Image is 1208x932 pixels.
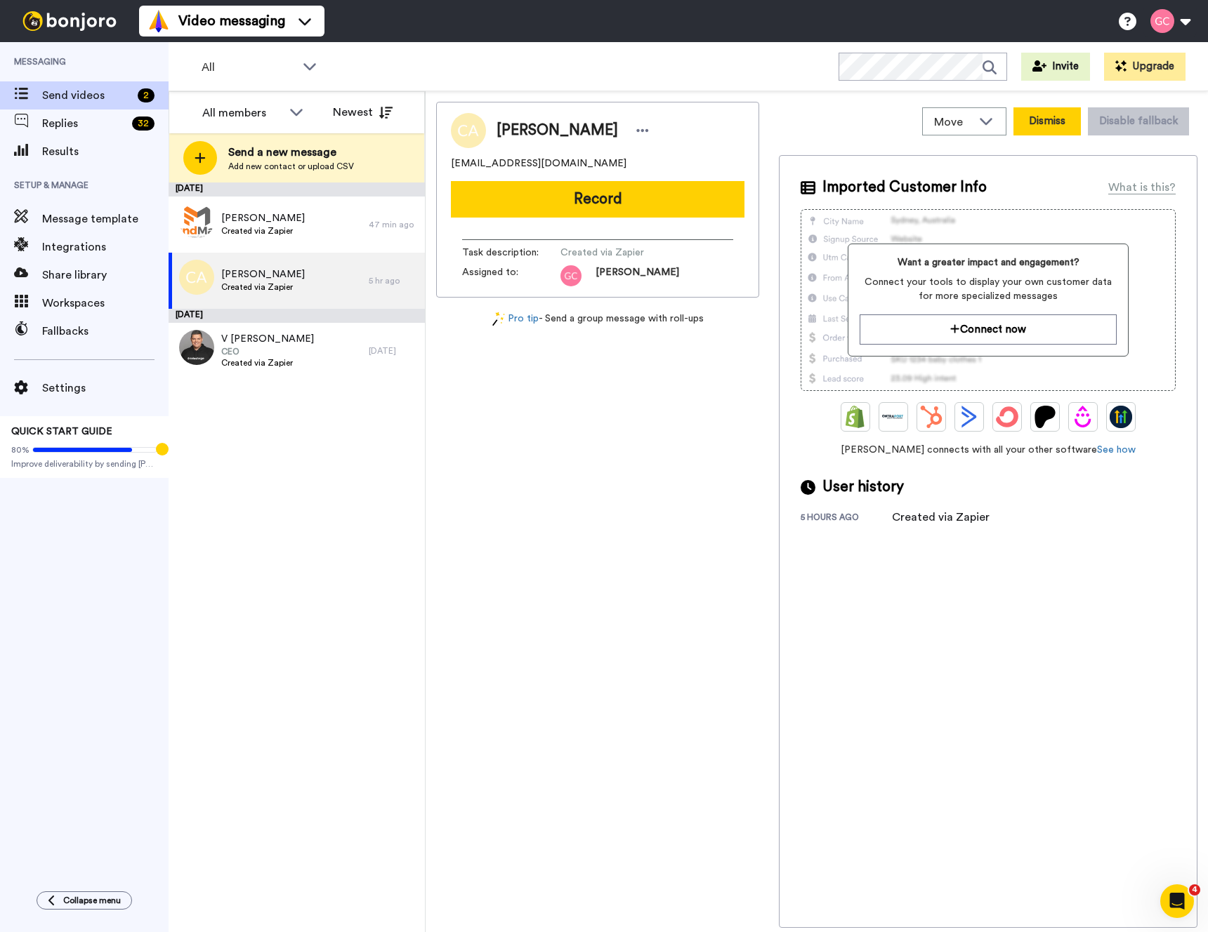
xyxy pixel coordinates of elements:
[138,88,155,102] div: 2
[221,346,314,357] span: CEO
[179,260,214,295] img: ca.png
[1013,107,1081,135] button: Dismiss
[1160,884,1194,918] iframe: Intercom live chat
[169,309,425,323] div: [DATE]
[147,10,170,32] img: vm-color.svg
[221,267,305,281] span: [PERSON_NAME]
[178,11,285,31] span: Video messaging
[221,281,305,293] span: Created via Zapier
[958,406,980,428] img: ActiveCampaign
[451,181,744,218] button: Record
[42,211,169,227] span: Message template
[42,380,169,397] span: Settings
[221,211,305,225] span: [PERSON_NAME]
[228,161,354,172] span: Add new contact or upload CSV
[822,177,987,198] span: Imported Customer Info
[1189,884,1200,896] span: 4
[1104,53,1186,81] button: Upgrade
[369,219,418,230] div: 47 min ago
[436,312,759,326] div: - Send a group message with roll-ups
[560,265,582,286] img: gc.png
[860,275,1117,303] span: Connect your tools to display your own customer data for more specialized messages
[462,246,560,260] span: Task description :
[42,87,132,104] span: Send videos
[369,275,418,286] div: 5 hr ago
[37,891,132,910] button: Collapse menu
[221,332,314,346] span: V [PERSON_NAME]
[497,120,618,141] span: [PERSON_NAME]
[11,458,157,470] span: Improve deliverability by sending [PERSON_NAME]’s from your own email
[179,330,214,365] img: 33e31a84-10e9-4d1b-8dd6-4732bc6a9ad6.jpg
[1110,406,1132,428] img: GoHighLevel
[801,512,892,526] div: 5 hours ago
[822,477,904,498] span: User history
[892,509,990,526] div: Created via Zapier
[202,59,296,76] span: All
[322,98,403,126] button: Newest
[560,246,694,260] span: Created via Zapier
[1108,179,1176,196] div: What is this?
[462,265,560,286] span: Assigned to:
[934,114,972,131] span: Move
[801,443,1176,457] span: [PERSON_NAME] connects with all your other software
[1034,406,1056,428] img: Patreon
[221,357,314,368] span: Created via Zapier
[492,312,505,326] img: magic-wand.svg
[63,895,121,906] span: Collapse menu
[179,204,214,239] img: 96e5626a-f556-4042-b292-0e56955e6c46.png
[228,144,354,161] span: Send a new message
[132,116,155,131] div: 32
[369,345,418,357] div: [DATE]
[42,267,169,284] span: Share library
[42,143,169,160] span: Results
[1088,107,1189,135] button: Disable fallback
[169,182,425,197] div: [DATE]
[1072,406,1094,428] img: Drip
[882,406,905,428] img: Ontraport
[11,427,112,437] span: QUICK START GUIDE
[11,444,29,455] span: 80%
[42,295,169,312] span: Workspaces
[860,314,1117,345] button: Connect now
[451,113,486,148] img: Image of Carlos Araya
[844,406,867,428] img: Shopify
[42,115,126,132] span: Replies
[221,225,305,237] span: Created via Zapier
[156,443,169,455] div: Tooltip anchor
[996,406,1018,428] img: ConvertKit
[42,323,169,340] span: Fallbacks
[860,255,1117,269] span: Want a greater impact and engagement?
[920,406,943,428] img: Hubspot
[451,157,626,171] span: [EMAIL_ADDRESS][DOMAIN_NAME]
[42,239,169,255] span: Integrations
[596,265,679,286] span: [PERSON_NAME]
[1097,445,1136,455] a: See how
[492,312,539,326] a: Pro tip
[17,11,122,31] img: bj-logo-header-white.svg
[1021,53,1090,81] button: Invite
[202,105,282,121] div: All members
